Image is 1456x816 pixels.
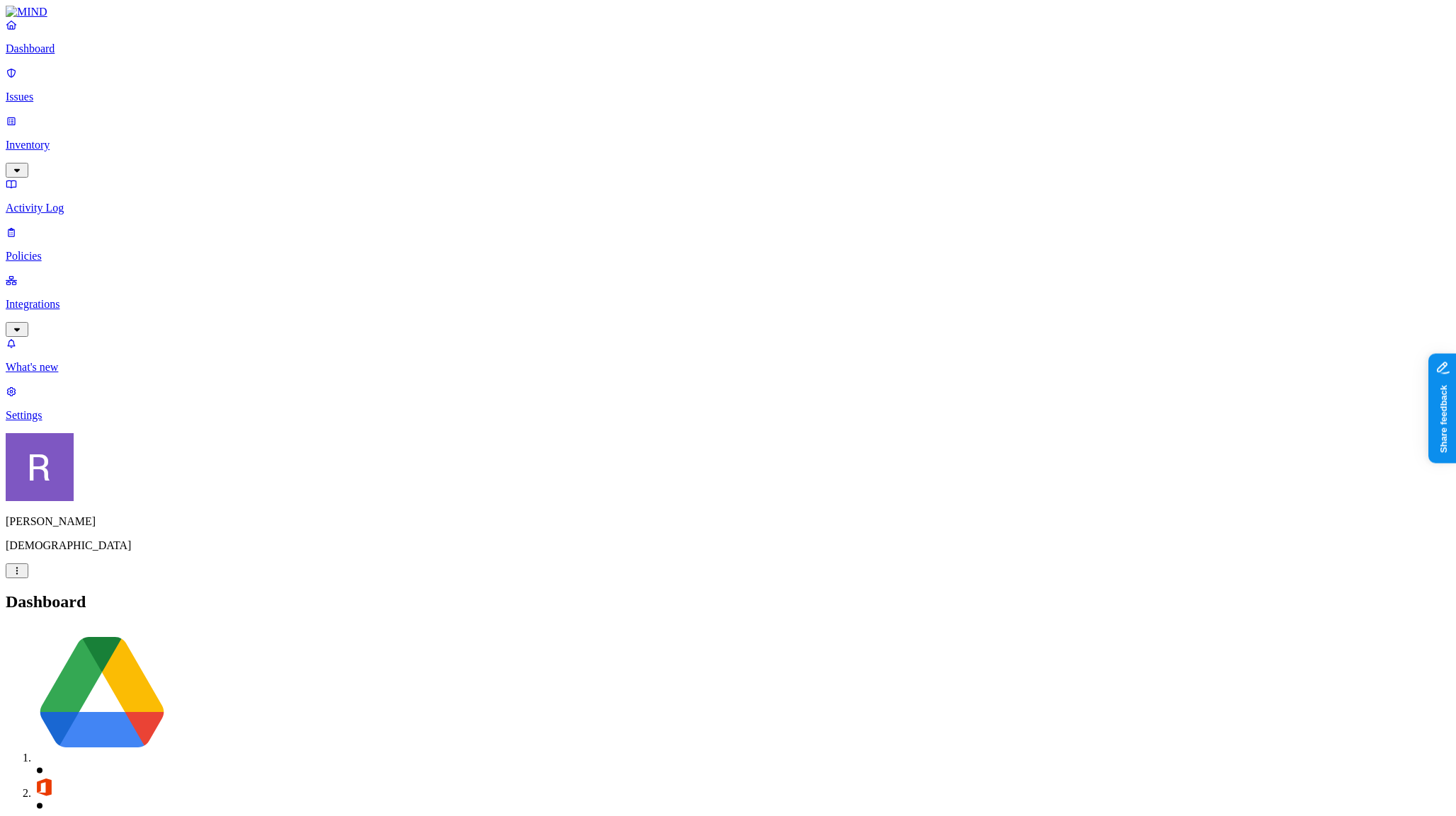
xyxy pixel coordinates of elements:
[6,433,74,501] img: Rich Thompson
[6,178,1450,214] a: Activity Log
[6,592,1450,611] h2: Dashboard
[6,202,1450,214] p: Activity Log
[6,337,1450,374] a: What's new
[6,6,47,18] img: MIND
[6,409,1450,422] p: Settings
[34,626,170,762] img: svg%3e
[6,539,1450,552] p: [DEMOGRAPHIC_DATA]
[6,361,1450,374] p: What's new
[6,115,1450,176] a: Inventory
[6,42,1450,55] p: Dashboard
[6,274,1450,335] a: Integrations
[6,226,1450,263] a: Policies
[6,385,1450,422] a: Settings
[6,139,1450,151] p: Inventory
[34,777,54,797] img: svg%3e
[6,298,1450,311] p: Integrations
[6,6,1450,18] a: MIND
[6,250,1450,263] p: Policies
[6,18,1450,55] a: Dashboard
[6,67,1450,103] a: Issues
[6,91,1450,103] p: Issues
[6,515,1450,528] p: [PERSON_NAME]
